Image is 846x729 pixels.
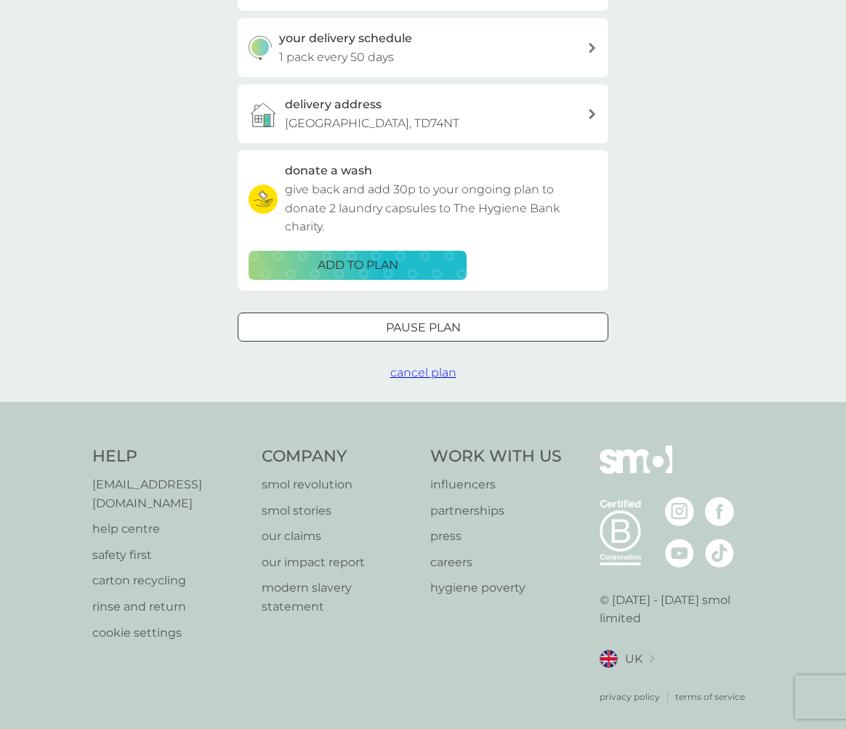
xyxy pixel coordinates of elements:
a: help centre [92,520,247,539]
a: hygiene poverty [430,579,562,597]
a: safety first [92,546,247,565]
p: Pause plan [386,318,461,337]
p: [GEOGRAPHIC_DATA], TD74NT [285,114,459,133]
button: Pause plan [238,313,608,342]
a: smol revolution [262,475,416,494]
a: rinse and return [92,597,247,616]
img: visit the smol Youtube page [665,539,694,568]
img: UK flag [600,650,618,668]
img: visit the smol Facebook page [705,497,734,526]
button: your delivery schedule1 pack every 50 days [238,18,608,77]
a: privacy policy [600,690,660,704]
h3: donate a wash [285,161,372,180]
p: © [DATE] - [DATE] smol limited [600,591,754,628]
a: modern slavery statement [262,579,416,616]
a: delivery address[GEOGRAPHIC_DATA], TD74NT [238,84,608,143]
h4: Work With Us [430,446,562,468]
p: ADD TO PLAN [318,256,398,275]
h4: Help [92,446,247,468]
h4: Company [262,446,416,468]
a: our claims [262,527,416,546]
a: smol stories [262,502,416,520]
a: cookie settings [92,624,247,643]
a: partnerships [430,502,562,520]
a: carton recycling [92,571,247,590]
img: select a new location [650,655,654,663]
a: press [430,527,562,546]
span: cancel plan [390,366,456,379]
img: visit the smol Tiktok page [705,539,734,568]
p: give back and add 30p to your ongoing plan to donate 2 laundry capsules to The Hygiene Bank charity. [285,180,597,236]
button: cancel plan [390,363,456,382]
a: careers [430,553,562,572]
a: our impact report [262,553,416,572]
h3: your delivery schedule [279,29,412,48]
img: visit the smol Instagram page [665,497,694,526]
a: [EMAIL_ADDRESS][DOMAIN_NAME] [92,475,247,512]
a: terms of service [675,690,745,704]
a: influencers [430,475,562,494]
img: smol [600,446,672,495]
span: UK [625,650,642,669]
p: 1 pack every 50 days [279,48,394,67]
button: ADD TO PLAN [249,251,467,280]
h3: delivery address [285,95,382,114]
